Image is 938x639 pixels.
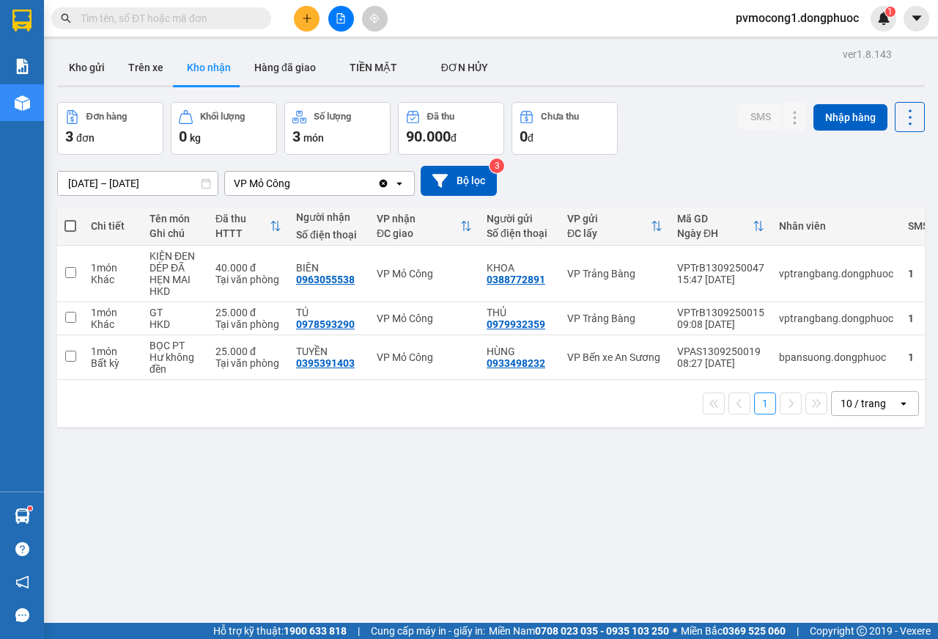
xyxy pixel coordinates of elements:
div: VP Trảng Bàng [567,268,662,280]
img: warehouse-icon [15,508,30,524]
img: icon-new-feature [877,12,890,25]
button: Nhập hàng [813,104,887,131]
div: bpansuong.dongphuoc [779,351,893,363]
span: 3 [65,128,73,145]
span: pvmocong1.dongphuoc [724,9,871,27]
img: logo-vxr [12,10,32,32]
button: Kho nhận [175,50,243,85]
input: Select a date range. [58,172,218,195]
div: 25.000 đ [215,346,281,357]
span: file-add [336,13,346,23]
span: đ [528,132,533,144]
strong: 0369 525 060 [723,625,786,637]
span: 1 [887,7,893,17]
button: Đã thu90.000đ [398,102,504,155]
span: notification [15,575,29,589]
span: | [797,623,799,639]
div: HTTT [215,227,270,239]
div: Hư không đền [149,351,201,375]
th: Toggle SortBy [670,207,772,246]
div: 15:47 [DATE] [677,274,764,285]
div: 0978593290 [296,318,355,330]
button: Trên xe [117,50,175,85]
sup: 1 [28,506,32,511]
span: đ [451,132,457,144]
span: message [15,608,29,622]
strong: 0708 023 035 - 0935 103 250 [535,625,669,637]
div: VP Mỏ Công [377,351,472,363]
div: HKD [149,318,201,330]
div: 0963055538 [296,274,355,285]
div: KHOA [487,262,553,274]
div: TÚ [296,307,362,318]
div: 0979932359 [487,318,545,330]
span: question-circle [15,542,29,556]
button: Đơn hàng3đơn [57,102,163,155]
span: 0 [520,128,528,145]
button: caret-down [904,6,929,32]
img: warehouse-icon [15,95,30,111]
div: Đơn hàng [86,112,127,122]
span: TIỀN MẶT [350,62,397,73]
svg: open [394,178,405,189]
div: Đã thu [427,112,454,122]
span: ⚪️ [673,628,677,634]
div: VPTrB1309250047 [677,262,764,274]
div: Nhân viên [779,220,893,232]
div: VPAS1309250019 [677,346,764,357]
div: Người gửi [487,213,553,224]
div: VP gửi [567,213,651,224]
img: solution-icon [15,59,30,74]
div: Chi tiết [91,220,135,232]
button: Số lượng3món [284,102,391,155]
span: plus [302,13,312,23]
button: SMS [739,103,783,130]
div: 0395391403 [296,357,355,369]
div: BIÊN [296,262,362,274]
div: 1 món [91,307,135,318]
div: KIỆN ĐEN DÉP ĐÃ HẸN MAI [149,250,201,285]
div: HKD [149,285,201,297]
div: Tại văn phòng [215,274,281,285]
input: Selected VP Mỏ Công. [292,176,293,191]
strong: 1900 633 818 [284,625,347,637]
div: Khối lượng [200,112,245,122]
span: ĐƠN HỦY [441,62,488,73]
div: Khác [91,274,135,285]
div: Khác [91,318,135,330]
div: 1 món [91,262,135,274]
div: Bất kỳ [91,357,135,369]
div: THỦ [487,307,553,318]
div: ĐC lấy [567,227,651,239]
span: copyright [857,626,867,636]
div: VP nhận [377,213,460,224]
div: 25.000 đ [215,307,281,318]
div: 09:08 [DATE] [677,318,764,330]
div: VP Mỏ Công [234,176,290,191]
div: Tại văn phòng [215,357,281,369]
div: TUYỀN [296,346,362,357]
div: 08:27 [DATE] [677,357,764,369]
div: VP Mỏ Công [377,313,472,324]
div: Ngày ĐH [677,227,753,239]
span: aim [369,13,380,23]
div: vptrangbang.dongphuoc [779,268,893,280]
div: Ghi chú [149,227,201,239]
span: món [303,132,324,144]
span: kg [190,132,201,144]
div: 0388772891 [487,274,545,285]
span: 0 [179,128,187,145]
svg: Clear value [377,178,389,189]
button: Khối lượng0kg [171,102,277,155]
button: aim [362,6,388,32]
div: Số điện thoại [487,227,553,239]
div: VPTrB1309250015 [677,307,764,318]
div: Mã GD [677,213,753,224]
button: 1 [754,392,776,415]
span: đơn [76,132,95,144]
button: plus [294,6,320,32]
button: Chưa thu0đ [512,102,618,155]
button: file-add [328,6,354,32]
sup: 3 [490,158,504,173]
div: BỌC PT [149,340,201,351]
